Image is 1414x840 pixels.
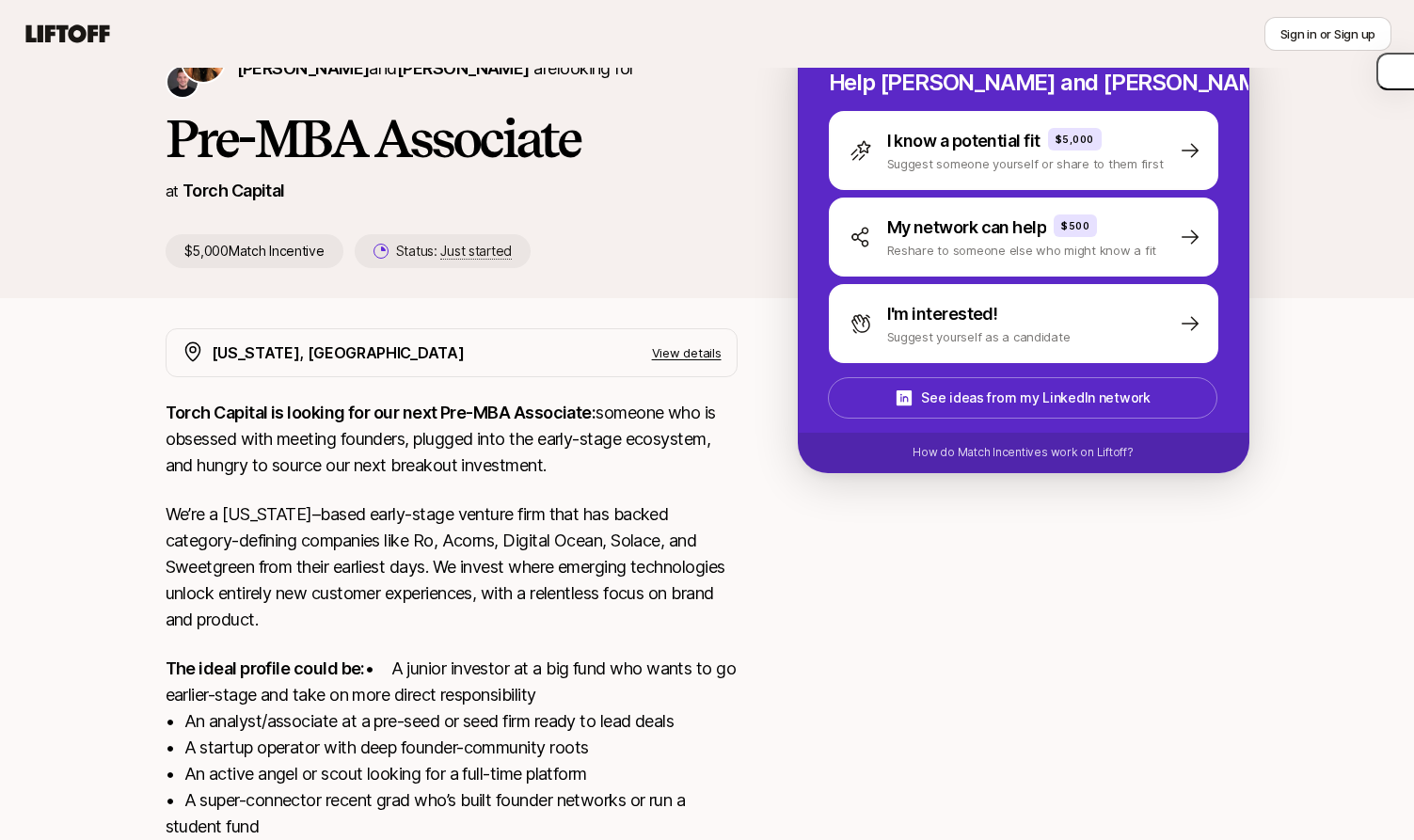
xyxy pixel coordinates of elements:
[887,154,1164,173] p: Suggest someone yourself or share to them first
[183,181,285,200] a: Torch Capital
[887,241,1157,260] p: Reshare to someone else who might know a fit
[166,400,738,479] p: someone who is obsessed with meeting founders, plugged into the early-stage ecosystem, and hungry...
[166,501,738,633] p: We’re a [US_STATE]–based early-stage venture firm that has backed category-defining companies lik...
[166,403,596,422] strong: Torch Capital is looking for our next Pre-MBA Associate:
[1061,218,1089,233] p: $500
[212,341,465,365] p: [US_STATE], [GEOGRAPHIC_DATA]
[887,301,998,327] p: I'm interested!
[166,179,179,203] p: at
[1264,17,1391,51] button: Sign in or Sign up
[166,658,365,678] strong: The ideal profile could be:
[887,327,1071,346] p: Suggest yourself as a candidate
[887,128,1041,154] p: I know a potential fit
[166,656,738,840] p: • A junior investor at a big fund who wants to go earlier-stage and take on more direct responsib...
[167,67,198,97] img: Christopher Harper
[828,377,1217,419] button: See ideas from my LinkedIn network
[237,55,635,82] p: are looking for
[1056,132,1094,147] p: $5,000
[396,240,512,262] p: Status:
[369,58,529,78] span: and
[440,243,512,260] span: Just started
[829,70,1218,96] p: Help [PERSON_NAME] and [PERSON_NAME] hire
[887,214,1047,241] p: My network can help
[237,58,370,78] span: [PERSON_NAME]
[166,110,738,166] h1: Pre-MBA Associate
[913,444,1133,461] p: How do Match Incentives work on Liftoff?
[652,343,722,362] p: View details
[921,387,1150,409] p: See ideas from my LinkedIn network
[397,58,530,78] span: [PERSON_NAME]
[166,234,343,268] p: $5,000 Match Incentive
